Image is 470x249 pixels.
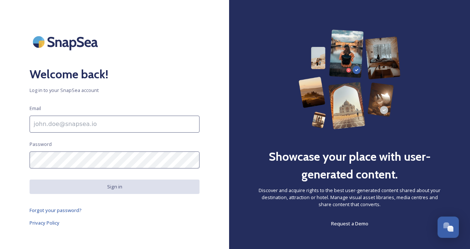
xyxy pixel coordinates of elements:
span: Log in to your SnapSea account [30,87,200,94]
span: Discover and acquire rights to the best user-generated content shared about your destination, att... [259,187,440,208]
span: Email [30,105,41,112]
span: Request a Demo [331,220,368,227]
img: SnapSea Logo [30,30,103,54]
input: john.doe@snapsea.io [30,116,200,133]
span: Forgot your password? [30,207,82,214]
a: Forgot your password? [30,206,200,215]
h2: Showcase your place with user-generated content. [259,148,440,183]
img: 63b42ca75bacad526042e722_Group%20154-p-800.png [299,30,400,129]
button: Open Chat [437,216,459,238]
h2: Welcome back! [30,65,200,83]
span: Password [30,141,52,148]
a: Request a Demo [331,219,368,228]
span: Privacy Policy [30,219,59,226]
button: Sign in [30,180,200,194]
a: Privacy Policy [30,218,200,227]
